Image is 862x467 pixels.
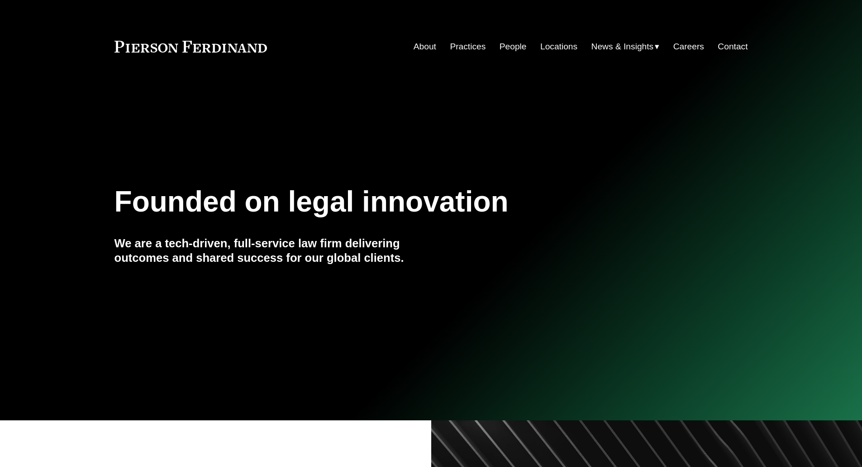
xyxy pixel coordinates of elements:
a: Locations [540,38,577,55]
span: News & Insights [591,39,654,55]
a: About [414,38,436,55]
a: Contact [718,38,748,55]
h1: Founded on legal innovation [114,185,643,218]
a: Practices [450,38,486,55]
a: folder dropdown [591,38,660,55]
a: People [500,38,527,55]
a: Careers [673,38,704,55]
h4: We are a tech-driven, full-service law firm delivering outcomes and shared success for our global... [114,236,431,265]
